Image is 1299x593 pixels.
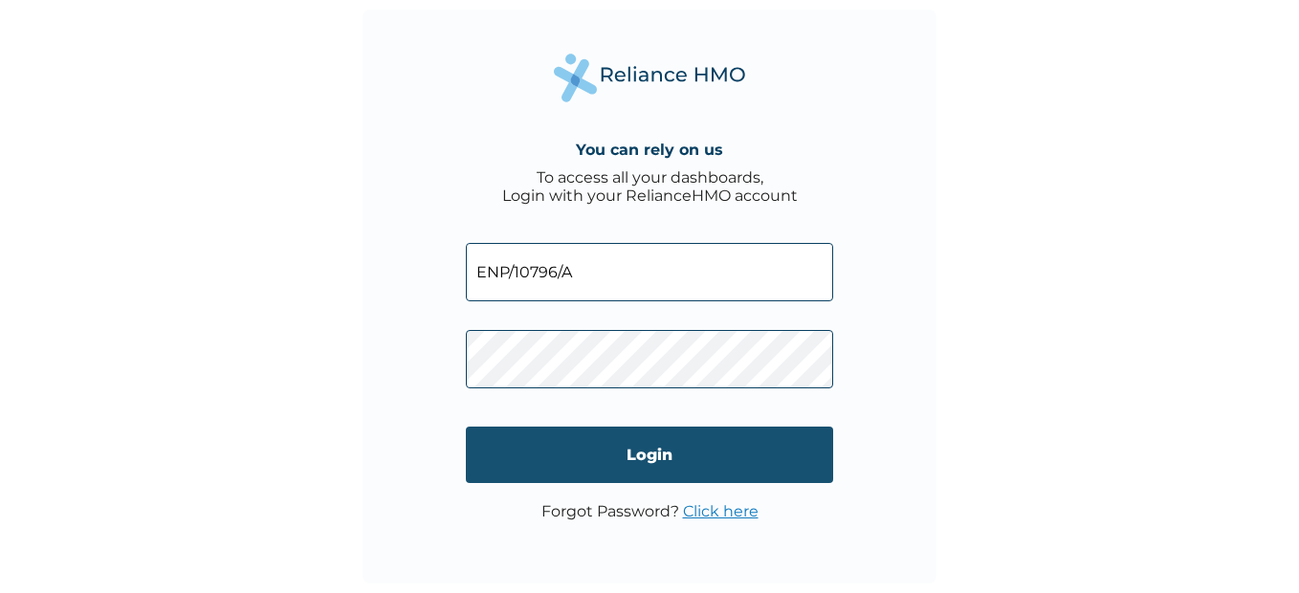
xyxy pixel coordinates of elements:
p: Forgot Password? [541,502,759,520]
img: Reliance Health's Logo [554,54,745,102]
input: Email address or HMO ID [466,243,833,301]
a: Click here [683,502,759,520]
div: To access all your dashboards, Login with your RelianceHMO account [502,168,798,205]
input: Login [466,427,833,483]
h4: You can rely on us [576,141,723,159]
